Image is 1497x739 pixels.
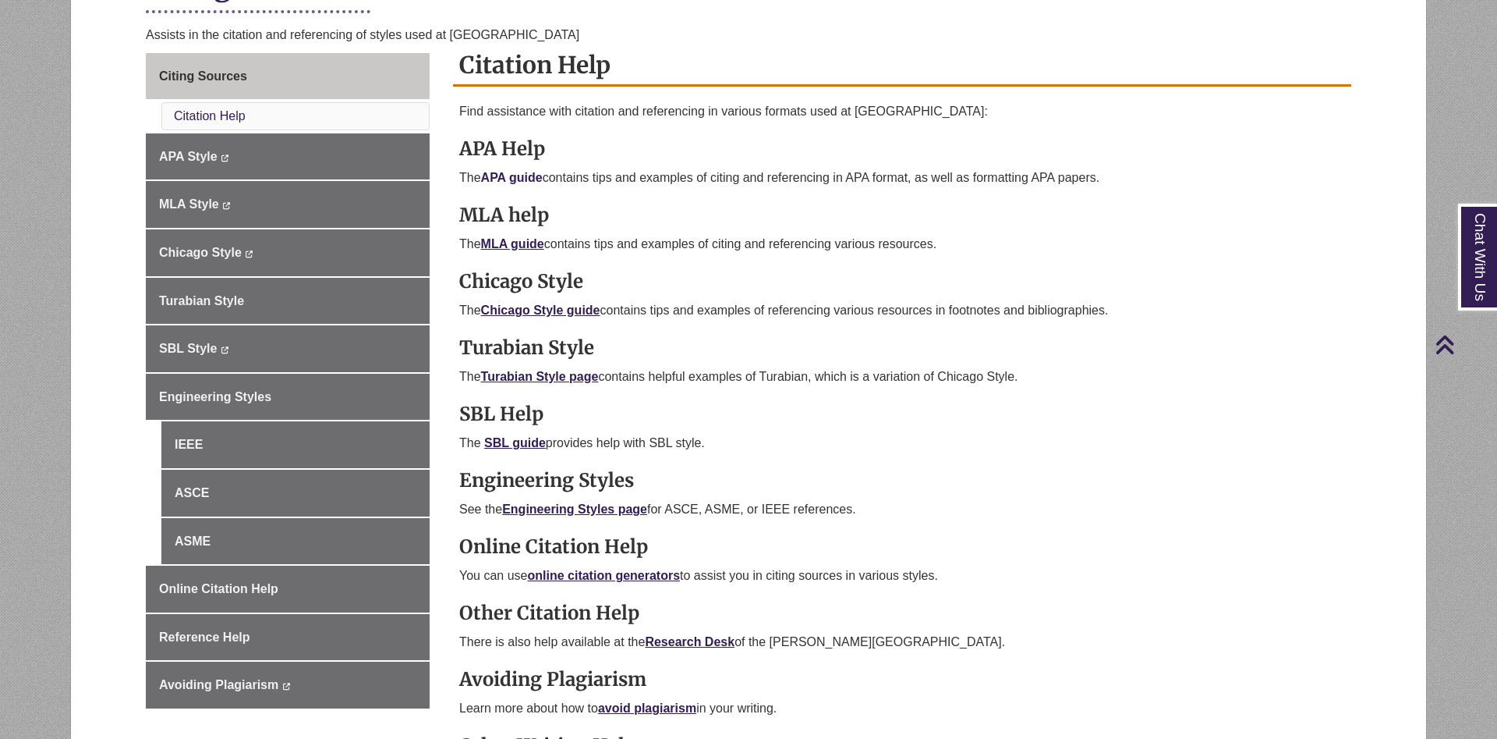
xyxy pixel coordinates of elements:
[459,567,1345,585] p: You can use to assist you in citing sources in various styles.
[161,518,430,565] a: ASME
[146,133,430,180] a: APA Style
[159,69,247,83] span: Citing Sources
[146,278,430,325] a: Turabian Style
[453,45,1351,87] h2: Citation Help
[159,631,250,644] span: Reference Help
[459,601,639,625] strong: Other Citation Help
[459,535,648,559] strong: Online Citation Help
[159,150,218,163] span: APA Style
[159,390,271,403] span: Engineering Styles
[459,434,1345,453] p: The provides help with SBL style.
[174,109,246,123] a: Citation Help
[459,269,583,293] strong: Chicago Style
[221,346,229,354] i: This link opens in a new window
[159,197,219,211] span: MLA Style
[598,702,696,715] a: avoid plagiarism
[245,250,253,258] i: This link opens in a new window
[459,336,594,360] strong: Turabian Style
[459,235,1345,254] p: The contains tips and examples of citing and referencing various resources.
[459,699,1345,718] p: Learn more about how to in your writing.
[527,569,680,582] a: online citation generators
[159,582,278,595] span: Online Citation Help
[459,633,1345,652] p: There is also help available at the of the [PERSON_NAME][GEOGRAPHIC_DATA].
[459,468,634,492] strong: Engineering Styles
[459,402,543,426] strong: SBL Help
[146,53,430,709] div: Guide Page Menu
[146,53,430,100] a: Citing Sources
[146,614,430,661] a: Reference Help
[459,301,1345,320] p: The contains tips and examples of referencing various resources in footnotes and bibliographies.
[459,169,1345,187] p: The contains tips and examples of citing and referencing in APA format, as well as formatting APA...
[645,635,734,648] a: Research Desk
[459,667,646,691] strong: Avoiding Plagiarism
[481,237,544,250] a: MLA guide
[146,28,579,41] span: Assists in the citation and referencing of styles used at [GEOGRAPHIC_DATA]
[159,678,278,691] span: Avoiding Plagiarism
[481,370,599,383] a: Turabian Style page
[146,662,430,709] a: Avoiding Plagiarism
[459,500,1345,519] p: See the for ASCE, ASME, or IEEE references.
[161,421,430,468] a: IEEE
[1435,334,1493,355] a: Back to Top
[282,683,291,690] i: This link opens in a new window
[159,294,244,307] span: Turabian Style
[459,137,545,161] strong: APA Help
[159,342,217,355] span: SBL Style
[484,436,546,449] a: SBL guide
[481,304,600,317] a: Chicago Style guide
[459,368,1345,386] p: The contains helpful examples of Turabian, which is a variation of Chicago Style.
[222,202,231,209] i: This link opens in a new window
[146,229,430,276] a: Chicago Style
[459,102,1345,121] p: Find assistance with citation and referencing in various formats used at [GEOGRAPHIC_DATA]:
[146,374,430,421] a: Engineering Styles
[161,470,430,517] a: ASCE
[502,503,647,516] a: Engineering Styles page
[146,325,430,372] a: SBL Style
[459,203,549,227] strong: MLA help
[481,171,543,184] a: APA guide
[146,566,430,613] a: Online Citation Help
[159,246,242,259] span: Chicago Style
[221,155,229,162] i: This link opens in a new window
[146,181,430,228] a: MLA Style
